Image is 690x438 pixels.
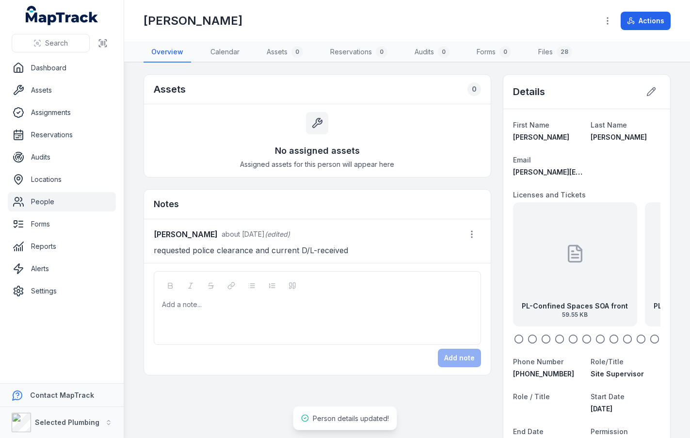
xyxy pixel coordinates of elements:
[513,392,550,401] span: Role / Title
[35,418,99,426] strong: Selected Plumbing
[467,82,481,96] div: 0
[591,405,612,413] span: [DATE]
[591,121,627,129] span: Last Name
[8,81,116,100] a: Assets
[8,237,116,256] a: Reports
[557,46,572,58] div: 28
[513,357,563,366] span: Phone Number
[407,42,457,63] a: Audits0
[322,42,395,63] a: Reservations0
[265,230,290,238] span: (edited)
[522,311,628,319] span: 59.55 KB
[8,281,116,301] a: Settings
[591,370,644,378] span: Site Supervisor
[513,85,545,98] h2: Details
[513,427,544,436] span: End Date
[591,357,624,366] span: Role/Title
[259,42,311,63] a: Assets0
[438,46,449,58] div: 0
[154,197,179,211] h3: Notes
[499,46,511,58] div: 0
[222,230,265,238] span: about [DATE]
[513,370,574,378] span: [PHONE_NUMBER]
[591,405,612,413] time: 1/30/2023, 12:00:00 AM
[376,46,387,58] div: 0
[591,133,647,141] span: [PERSON_NAME]
[591,427,628,436] span: Permission
[222,230,265,238] time: 7/14/2025, 10:46:29 AM
[154,82,186,96] h2: Assets
[12,34,90,52] button: Search
[26,6,98,25] a: MapTrack
[513,121,549,129] span: First Name
[154,228,218,240] strong: [PERSON_NAME]
[291,46,303,58] div: 0
[513,156,531,164] span: Email
[8,259,116,278] a: Alerts
[8,58,116,78] a: Dashboard
[144,42,191,63] a: Overview
[30,391,94,399] strong: Contact MapTrack
[8,192,116,211] a: People
[154,243,481,257] p: requested police clearance and current D/L-received
[8,170,116,189] a: Locations
[45,38,68,48] span: Search
[513,133,569,141] span: [PERSON_NAME]
[8,125,116,145] a: Reservations
[530,42,580,63] a: Files28
[275,144,360,158] h3: No assigned assets
[203,42,247,63] a: Calendar
[513,191,586,199] span: Licenses and Tickets
[591,392,625,401] span: Start Date
[240,160,394,169] span: Assigned assets for this person will appear here
[313,414,389,422] span: Person details updated!
[8,147,116,167] a: Audits
[522,301,628,311] strong: PL-Confined Spaces SOA front
[621,12,671,30] button: Actions
[469,42,519,63] a: Forms0
[8,214,116,234] a: Forms
[513,168,686,176] span: [PERSON_NAME][EMAIL_ADDRESS][DOMAIN_NAME]
[144,13,242,29] h1: [PERSON_NAME]
[8,103,116,122] a: Assignments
